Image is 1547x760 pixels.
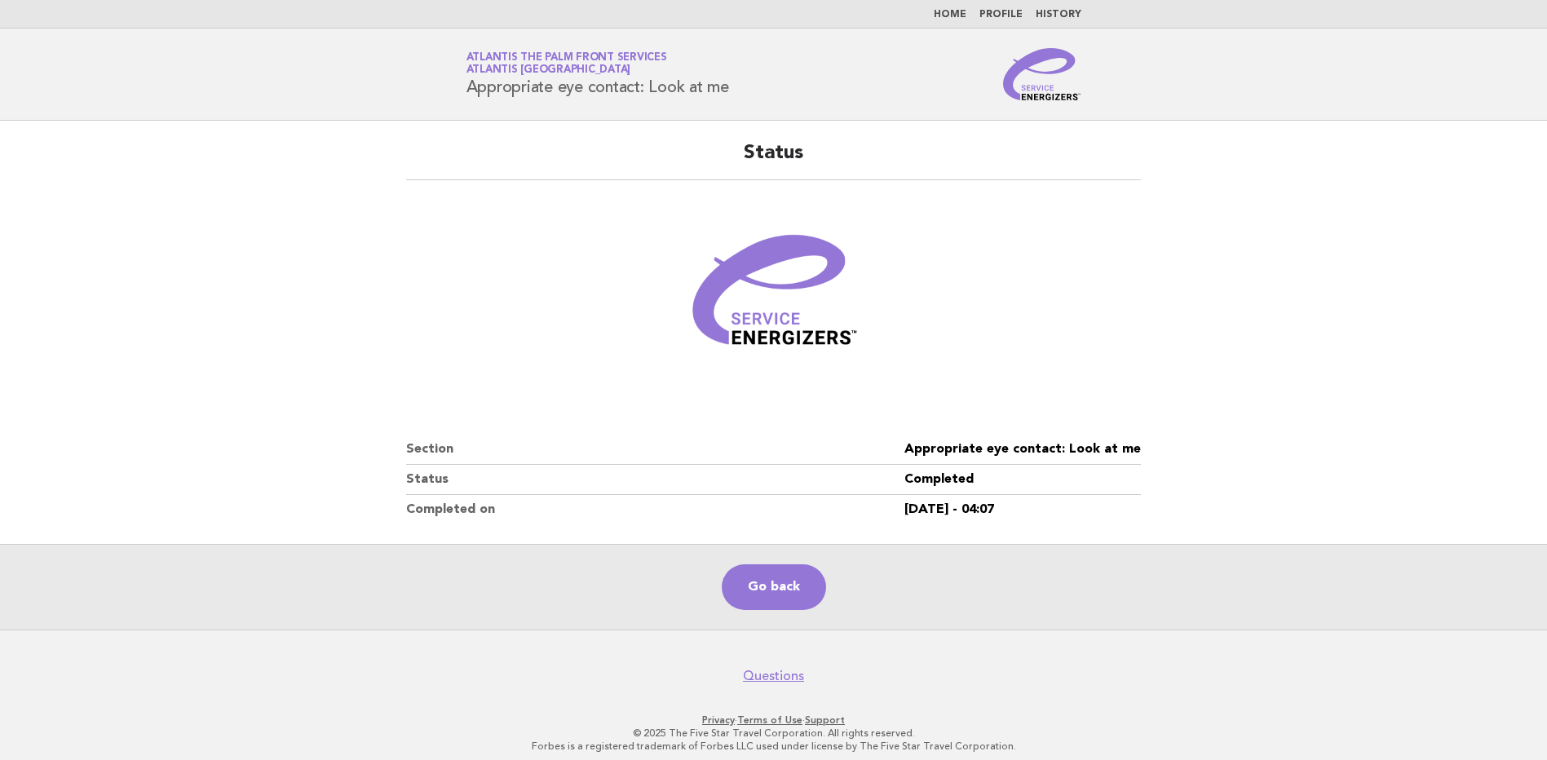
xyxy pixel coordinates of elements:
a: Support [805,714,845,726]
dt: Section [406,435,904,465]
a: Go back [722,564,826,610]
dd: Appropriate eye contact: Look at me [904,435,1141,465]
a: Terms of Use [737,714,802,726]
span: Atlantis [GEOGRAPHIC_DATA] [466,65,631,76]
a: History [1036,10,1081,20]
img: Service Energizers [1003,48,1081,100]
p: · · [275,714,1273,727]
a: Profile [979,10,1023,20]
dt: Status [406,465,904,495]
h2: Status [406,140,1141,180]
a: Questions [743,668,804,684]
p: Forbes is a registered trademark of Forbes LLC used under license by The Five Star Travel Corpora... [275,740,1273,753]
a: Privacy [702,714,735,726]
dd: [DATE] - 04:07 [904,495,1141,524]
a: Home [934,10,966,20]
h1: Appropriate eye contact: Look at me [466,53,729,95]
p: © 2025 The Five Star Travel Corporation. All rights reserved. [275,727,1273,740]
dd: Completed [904,465,1141,495]
img: Verified [676,200,872,395]
a: Atlantis The Palm Front ServicesAtlantis [GEOGRAPHIC_DATA] [466,52,667,75]
dt: Completed on [406,495,904,524]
